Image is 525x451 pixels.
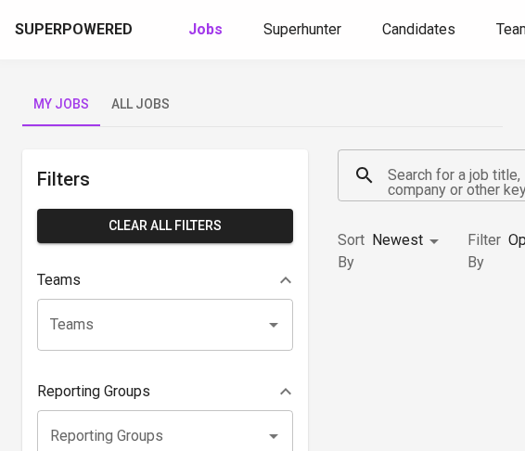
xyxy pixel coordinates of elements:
[37,164,293,194] h6: Filters
[37,262,293,299] div: Teams
[382,19,459,42] a: Candidates
[37,380,150,403] p: Reporting Groups
[372,229,423,251] p: Newest
[263,20,341,38] span: Superhunter
[15,19,133,41] div: Superpowered
[261,312,287,338] button: Open
[52,214,278,238] span: Clear All filters
[15,19,136,41] a: Superpowered
[372,224,445,258] div: Newest
[261,423,287,449] button: Open
[37,269,81,291] p: Teams
[33,93,89,116] span: My Jobs
[188,19,226,42] a: Jobs
[188,20,223,38] b: Jobs
[382,20,455,38] span: Candidates
[338,229,365,274] p: Sort By
[467,229,501,274] p: Filter By
[111,93,170,116] span: All Jobs
[37,209,293,243] button: Clear All filters
[263,19,345,42] a: Superhunter
[37,373,293,410] div: Reporting Groups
